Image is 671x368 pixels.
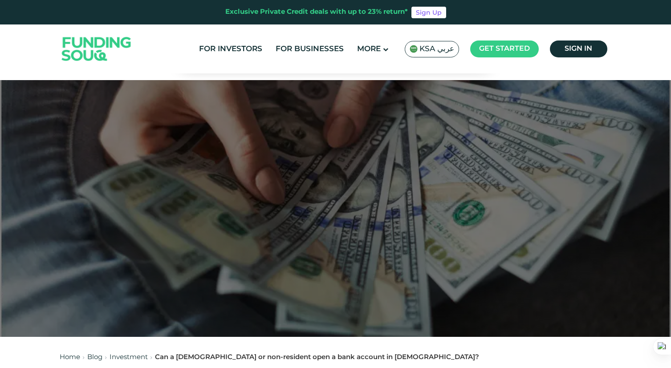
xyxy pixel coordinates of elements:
a: For Businesses [273,42,346,57]
a: Blog [87,354,102,360]
div: Can a [DEMOGRAPHIC_DATA] or non-resident open a bank account in [DEMOGRAPHIC_DATA]? [155,352,479,363]
a: Sign Up [411,7,446,18]
img: Logo [53,27,140,72]
a: Sign in [550,40,607,57]
img: SA Flag [410,45,418,53]
a: For Investors [197,42,264,57]
span: Sign in [565,45,592,52]
a: Home [60,354,80,360]
span: Get started [479,45,530,52]
span: More [357,45,381,53]
div: Exclusive Private Credit deals with up to 23% return* [225,7,408,17]
span: KSA عربي [419,44,454,54]
a: Investment [110,354,148,360]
